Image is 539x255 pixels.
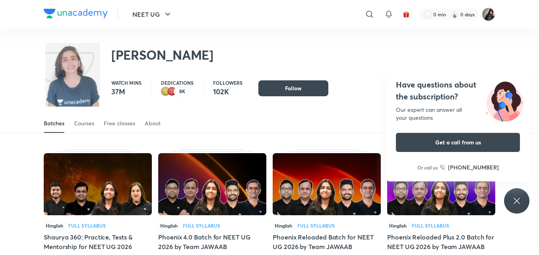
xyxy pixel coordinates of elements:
[273,232,381,251] div: Phoenix Reloaded Batch for NEET UG 2026 by Team JAWAAB
[104,119,135,127] div: Free classes
[213,80,242,85] p: Followers
[451,10,459,18] img: streak
[396,106,520,122] div: Our expert can answer all your questions
[158,153,266,215] img: Thumbnail
[417,164,438,171] p: Or call us
[74,119,94,127] div: Courses
[111,80,142,85] p: Watch mins
[273,221,294,230] span: Hinglish
[44,9,108,20] a: Company Logo
[74,114,94,133] a: Courses
[482,8,495,21] img: Afeera M
[158,221,180,230] span: Hinglish
[183,223,220,228] div: Full Syllabus
[145,119,161,127] div: About
[479,79,529,122] img: ttu_illustration_new.svg
[68,223,106,228] div: Full Syllabus
[44,153,152,215] img: Thumbnail
[158,232,266,251] div: Phoenix 4.0 Batch for NEET UG 2026 by Team JAWAAB
[104,114,135,133] a: Free classes
[440,163,499,171] a: [PHONE_NUMBER]
[387,221,409,230] span: Hinglish
[45,45,100,110] img: class
[412,223,449,228] div: Full Syllabus
[161,80,194,85] p: Dedications
[145,114,161,133] a: About
[111,87,142,96] p: 37M
[387,232,495,251] div: Phoenix Reloaded Plus 2.0 Batch for NEET UG 2026 by Team JAWAAB
[44,119,64,127] div: Batches
[396,79,520,103] h4: Have questions about the subscription?
[44,232,152,251] div: Shaurya 360: Practice, Tests & Mentorship for NEET UG 2026
[387,153,495,215] img: Thumbnail
[403,11,410,18] img: avatar
[179,89,185,94] p: 8K
[297,223,335,228] div: Full Syllabus
[44,221,65,230] span: Hinglish
[213,87,242,96] p: 102K
[285,84,302,92] span: Follow
[44,114,64,133] a: Batches
[128,6,177,22] button: NEET UG
[44,9,108,18] img: Company Logo
[258,80,328,96] button: Follow
[167,87,177,96] img: educator badge1
[161,87,171,96] img: educator badge2
[448,163,499,171] h6: [PHONE_NUMBER]
[396,133,520,152] button: Get a call from us
[273,153,381,215] img: Thumbnail
[111,47,213,63] h2: [PERSON_NAME]
[400,8,413,21] button: avatar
